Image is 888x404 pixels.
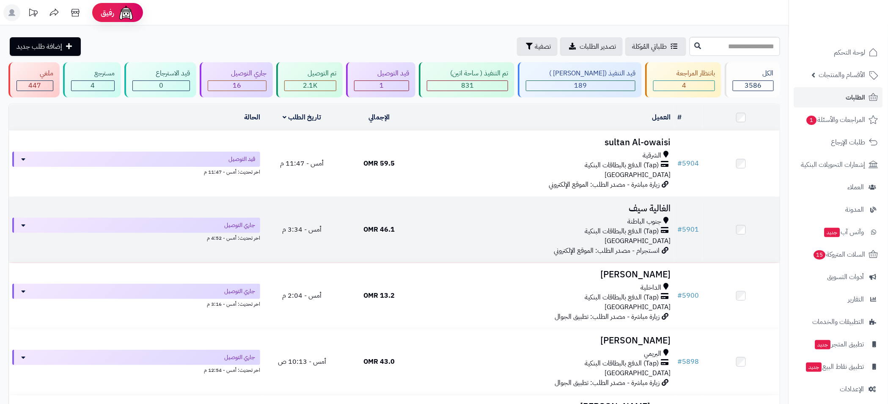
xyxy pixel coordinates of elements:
a: الحالة [244,112,260,122]
div: 1 [355,81,409,91]
div: 447 [17,81,53,91]
a: جاري التوصيل 16 [198,62,275,97]
span: تصدير الطلبات [580,42,616,52]
a: الإعدادات [794,379,883,399]
a: تطبيق نقاط البيعجديد [794,357,883,377]
span: طلبات الإرجاع [831,136,866,148]
span: 59.5 OMR [363,158,395,169]
span: إضافة طلب جديد [16,42,62,52]
span: لوحة التحكم [834,47,866,58]
span: 3586 [745,80,762,91]
span: 46.1 OMR [363,224,395,235]
div: تم التنفيذ ( ساحة اتين) [427,69,508,78]
span: جاري التوصيل [224,287,255,296]
span: الطلبات [846,91,866,103]
span: [GEOGRAPHIC_DATA] [605,170,671,180]
span: 13.2 OMR [363,291,395,301]
a: العملاء [794,177,883,197]
span: وآتس آب [824,226,864,238]
div: 0 [133,81,190,91]
span: 831 [461,80,474,91]
a: مسترجع 4 [61,62,123,97]
span: العملاء [848,181,864,193]
span: 4 [682,80,686,91]
a: قيد الاسترجاع 0 [123,62,198,97]
span: جديد [815,340,831,349]
div: 2094 [285,81,336,91]
div: تم التوصيل [284,69,336,78]
div: ملغي [16,69,53,78]
span: (Tap) الدفع بالبطاقات البنكية [585,160,659,170]
span: 15 [814,250,826,260]
span: # [678,224,682,235]
a: الكل3586 [723,62,782,97]
img: logo-2.png [830,6,880,24]
div: قيد التنفيذ ([PERSON_NAME] ) [526,69,635,78]
span: زيارة مباشرة - مصدر الطلب: الموقع الإلكتروني [549,180,660,190]
span: (Tap) الدفع بالبطاقات البنكية [585,293,659,302]
a: # [678,112,682,122]
h3: [PERSON_NAME] [421,270,671,279]
a: تم التنفيذ ( ساحة اتين) 831 [417,62,516,97]
a: التقارير [794,289,883,310]
a: قيد التوصيل 1 [344,62,417,97]
a: تصدير الطلبات [560,37,623,56]
span: أمس - 2:04 م [282,291,322,301]
span: أمس - 3:34 م [282,224,322,235]
div: اخر تحديث: أمس - 3:16 م [12,299,260,308]
a: #5901 [678,224,699,235]
a: طلباتي المُوكلة [625,37,686,56]
span: التقارير [848,293,864,305]
a: أدوات التسويق [794,267,883,287]
h3: sultan Al-owaisi [421,138,671,147]
a: #5898 [678,357,699,367]
span: 16 [233,80,242,91]
a: العميل [652,112,671,122]
a: بانتظار المراجعة 4 [643,62,723,97]
span: المراجعات والأسئلة [806,114,866,126]
a: قيد التنفيذ ([PERSON_NAME] ) 189 [516,62,643,97]
div: اخر تحديث: أمس - 4:52 م [12,233,260,242]
div: الكل [733,69,774,78]
span: زيارة مباشرة - مصدر الطلب: تطبيق الجوال [555,378,660,388]
span: الإعدادات [840,383,864,395]
span: انستجرام - مصدر الطلب: الموقع الإلكتروني [554,246,660,256]
span: (Tap) الدفع بالبطاقات البنكية [585,227,659,236]
a: إشعارات التحويلات البنكية [794,155,883,175]
span: جاري التوصيل [224,221,255,230]
a: ملغي 447 [7,62,61,97]
div: 189 [526,81,635,91]
div: جاري التوصيل [208,69,267,78]
h3: [PERSON_NAME] [421,336,671,346]
a: #5900 [678,291,699,301]
span: 1 [807,116,817,125]
span: تصفية [535,42,551,52]
span: (Tap) الدفع بالبطاقات البنكية [585,359,659,368]
span: 43.0 OMR [363,357,395,367]
span: 4 [91,80,95,91]
span: الشرقية [643,151,662,160]
span: البريمي [644,349,662,359]
a: السلات المتروكة15 [794,244,883,265]
span: 447 [29,80,41,91]
span: # [678,357,682,367]
a: طلبات الإرجاع [794,132,883,152]
span: الداخلية [641,283,662,293]
span: أمس - 10:13 ص [278,357,326,367]
span: 1 [379,80,384,91]
a: المراجعات والأسئلة1 [794,110,883,130]
a: التطبيقات والخدمات [794,312,883,332]
div: 4 [654,81,715,91]
span: جديد [806,362,822,372]
div: بانتظار المراجعة [653,69,715,78]
div: قيد التوصيل [354,69,409,78]
span: جاري التوصيل [224,353,255,362]
div: 16 [208,81,266,91]
span: [GEOGRAPHIC_DATA] [605,368,671,378]
a: الطلبات [794,87,883,108]
a: تطبيق المتجرجديد [794,334,883,354]
span: تطبيق المتجر [814,338,864,350]
div: اخر تحديث: أمس - 11:47 م [12,167,260,176]
span: [GEOGRAPHIC_DATA] [605,236,671,246]
span: # [678,158,682,169]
